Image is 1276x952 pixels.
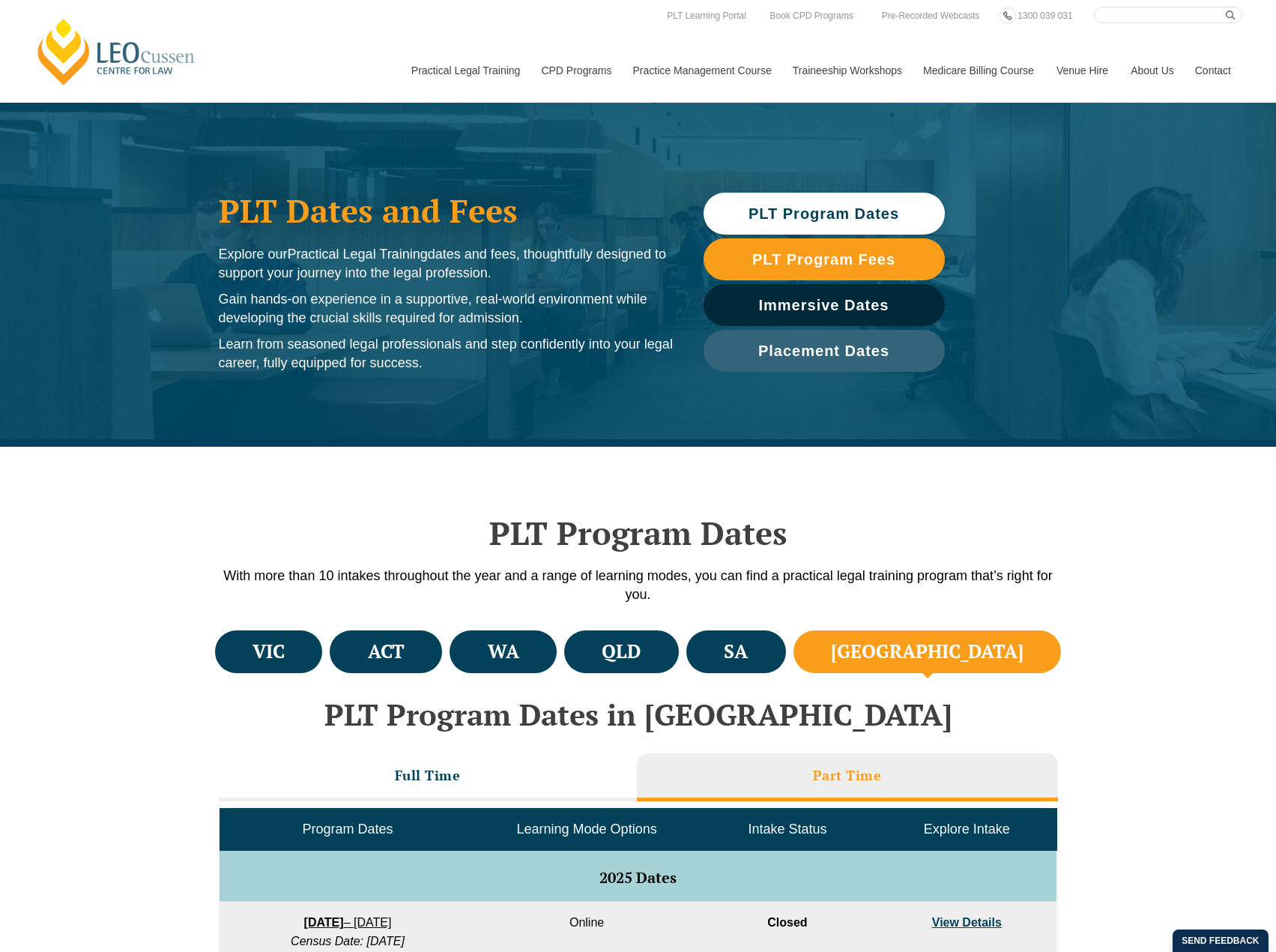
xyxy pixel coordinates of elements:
span: Closed [767,916,807,929]
a: Contact [1184,38,1242,103]
a: CPD Programs [530,38,621,103]
em: Census Date: [DATE] [291,935,405,948]
a: PLT Program Fees [704,238,945,280]
span: 2025 Dates [599,867,677,888]
a: Venue Hire [1045,38,1119,103]
strong: [DATE] [304,916,344,929]
h4: WA [488,639,519,664]
a: View Details [932,916,1002,929]
a: Practice Management Course [622,38,781,103]
span: Placement Dates [758,343,889,358]
h3: Part Time [813,767,882,784]
h4: QLD [602,639,641,664]
h1: PLT Dates and Fees [219,192,674,229]
a: Immersive Dates [704,284,945,326]
a: PLT Learning Portal [663,7,750,24]
a: Placement Dates [704,330,945,372]
p: Learn from seasoned legal professionals and step confidently into your legal career, fully equipp... [219,335,674,373]
p: With more than 10 intakes throughout the year and a range of learning modes, you can find a pract... [211,567,1065,604]
a: About Us [1119,38,1184,103]
span: 1300 039 031 [1018,10,1072,21]
a: 1300 039 031 [1014,7,1076,24]
h4: SA [724,639,748,664]
h3: Full Time [395,767,461,784]
a: Practical Legal Training [400,38,530,103]
h2: PLT Program Dates [211,514,1065,552]
a: Traineeship Workshops [781,38,912,103]
h4: VIC [253,639,285,664]
iframe: LiveChat chat widget [1176,852,1239,915]
a: Book CPD Programs [766,7,856,24]
span: Explore Intake [924,822,1010,837]
span: PLT Program Dates [749,206,899,221]
span: PLT Program Fees [752,252,895,267]
a: [DATE]– [DATE] [304,916,392,929]
span: Learning Mode Options [517,822,657,837]
h2: PLT Program Dates in [GEOGRAPHIC_DATA] [211,698,1065,731]
span: Practical Legal Training [288,247,428,262]
p: Explore our dates and fees, thoughtfully designed to support your journey into the legal profession. [219,245,674,283]
a: [PERSON_NAME] Centre for Law [34,16,199,87]
a: Pre-Recorded Webcasts [878,7,984,24]
a: Medicare Billing Course [912,38,1045,103]
p: Gain hands-on experience in a supportive, real-world environment while developing the crucial ski... [219,290,674,328]
a: PLT Program Dates [704,193,945,235]
h4: ACT [368,639,405,664]
span: Intake Status [748,822,826,837]
span: Immersive Dates [759,298,889,313]
span: Program Dates [302,822,393,837]
h4: [GEOGRAPHIC_DATA] [831,639,1023,664]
